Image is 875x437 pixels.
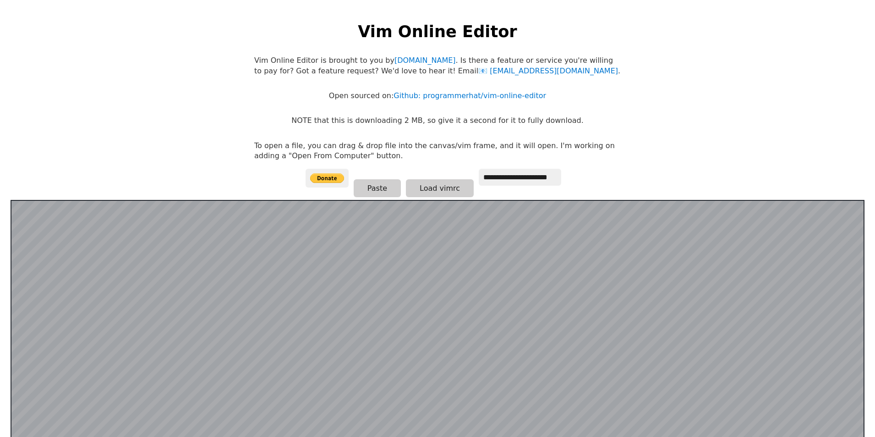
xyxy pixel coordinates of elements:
[329,91,546,101] p: Open sourced on:
[406,179,474,197] button: Load vimrc
[394,91,546,100] a: Github: programmerhat/vim-online-editor
[254,55,621,76] p: Vim Online Editor is brought to you by . Is there a feature or service you're willing to pay for?...
[254,141,621,161] p: To open a file, you can drag & drop file into the canvas/vim frame, and it will open. I'm working...
[354,179,401,197] button: Paste
[291,116,583,126] p: NOTE that this is downloading 2 MB, so give it a second for it to fully download.
[394,56,456,65] a: [DOMAIN_NAME]
[358,20,517,43] h1: Vim Online Editor
[478,66,618,75] a: [EMAIL_ADDRESS][DOMAIN_NAME]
